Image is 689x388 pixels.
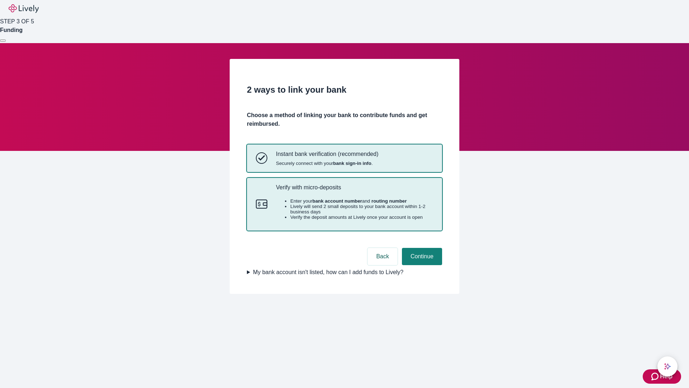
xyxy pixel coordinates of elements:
[643,369,681,384] button: Zendesk support iconHelp
[657,356,678,377] button: chat
[276,151,378,157] p: Instant bank verification (recommended)
[402,248,442,265] button: Continue
[276,161,378,166] span: Securely connect with your .
[660,372,672,381] span: Help
[333,161,371,166] strong: bank sign-in info
[313,198,362,204] strong: bank account number
[651,372,660,381] svg: Zendesk support icon
[367,248,398,265] button: Back
[256,198,267,210] svg: Micro-deposits
[290,214,433,220] li: Verify the deposit amounts at Lively once your account is open
[276,184,433,191] p: Verify with micro-deposits
[290,204,433,214] li: Lively will send 2 small deposits to your bank account within 1-2 business days
[247,111,442,128] h4: Choose a method of linking your bank to contribute funds and get reimbursed.
[247,268,442,277] summary: My bank account isn't listed, how can I add funds to Lively?
[9,4,39,13] img: Lively
[247,83,442,96] h2: 2 ways to link your bank
[247,145,442,171] button: Instant bank verificationInstant bank verification (recommended)Securely connect with yourbank si...
[247,178,442,231] button: Micro-depositsVerify with micro-depositsEnter yourbank account numberand routing numberLively wil...
[290,198,433,204] li: Enter your and
[664,363,671,370] svg: Lively AI Assistant
[371,198,407,204] strong: routing number
[256,152,267,164] svg: Instant bank verification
